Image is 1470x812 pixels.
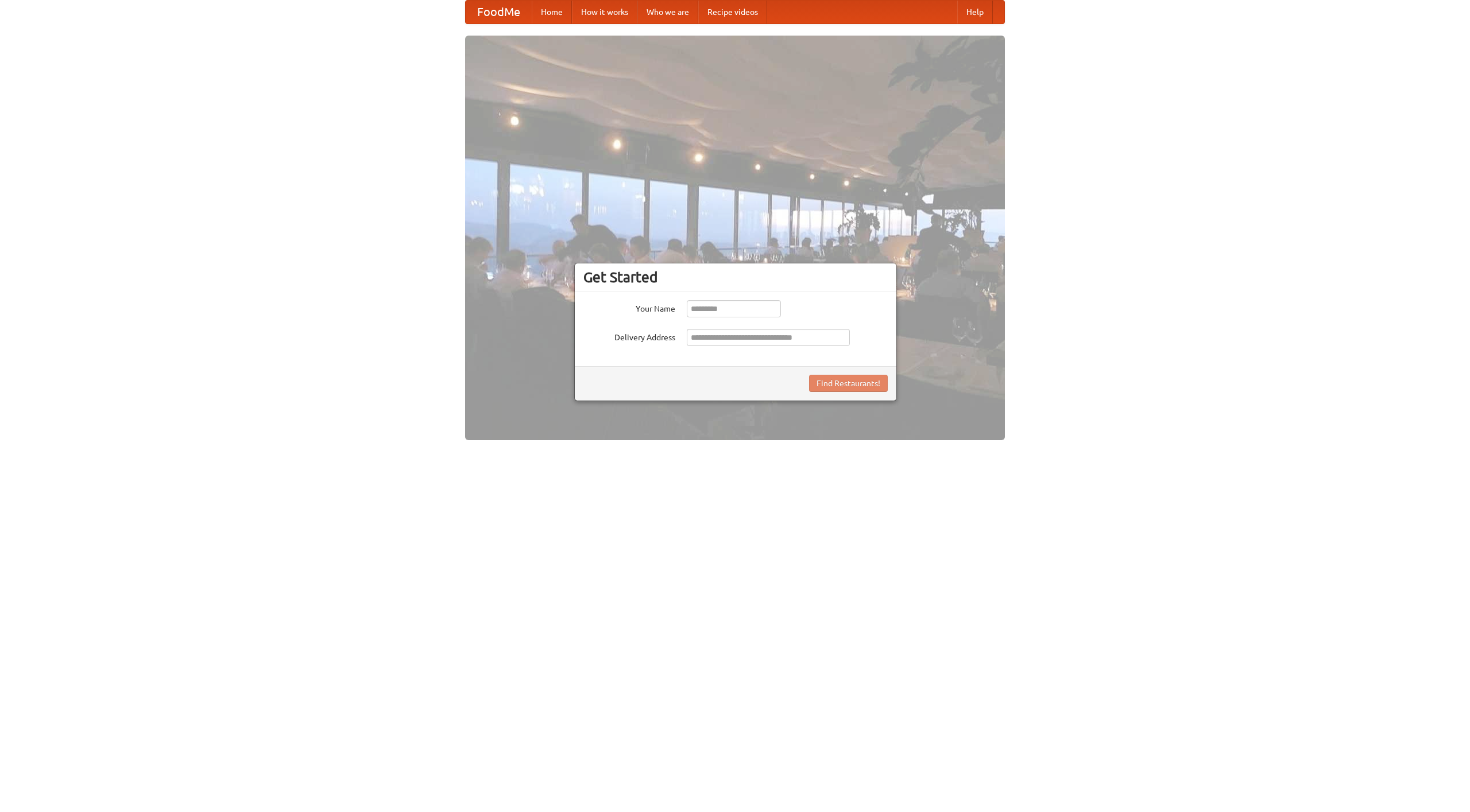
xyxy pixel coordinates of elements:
a: How it works [572,1,637,24]
label: Delivery Address [583,329,675,343]
a: Recipe videos [698,1,767,24]
a: Help [957,1,993,24]
a: FoodMe [466,1,532,24]
h3: Get Started [583,269,888,286]
a: Home [532,1,572,24]
label: Your Name [583,300,675,314]
a: Who we are [637,1,698,24]
button: Find Restaurants! [809,375,888,392]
